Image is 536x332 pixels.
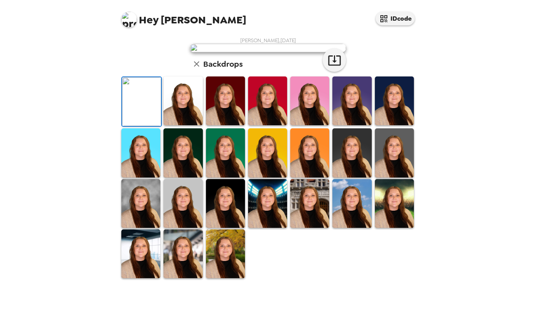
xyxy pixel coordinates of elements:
[139,13,158,27] span: Hey
[122,77,161,126] img: Original
[121,12,137,27] img: profile pic
[376,12,415,25] button: IDcode
[121,8,246,25] span: [PERSON_NAME]
[203,58,243,70] h6: Backdrops
[240,37,296,44] span: [PERSON_NAME] , [DATE]
[190,44,346,52] img: user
